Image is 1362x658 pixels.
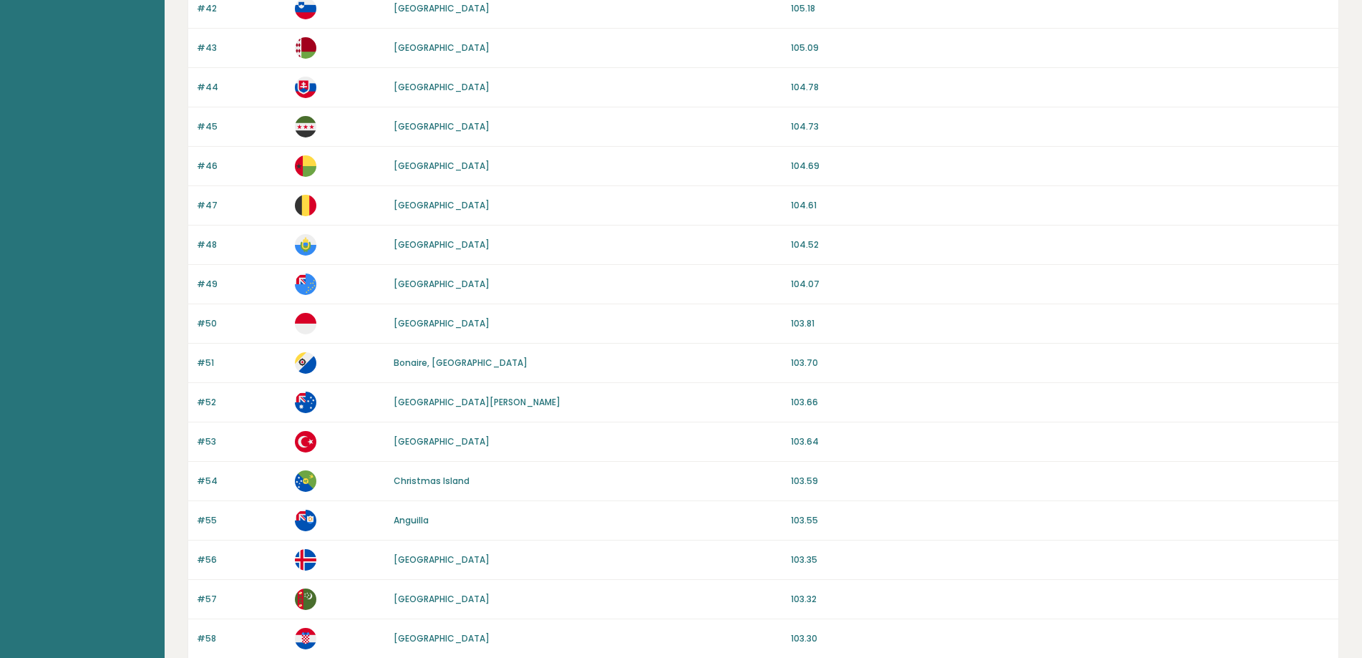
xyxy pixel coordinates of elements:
[295,392,316,413] img: hm.svg
[197,396,286,409] p: #52
[394,553,490,566] a: [GEOGRAPHIC_DATA]
[791,357,1330,369] p: 103.70
[197,199,286,212] p: #47
[394,199,490,211] a: [GEOGRAPHIC_DATA]
[791,238,1330,251] p: 104.52
[295,77,316,98] img: sk.svg
[394,42,490,54] a: [GEOGRAPHIC_DATA]
[295,470,316,492] img: cx.svg
[394,278,490,290] a: [GEOGRAPHIC_DATA]
[791,632,1330,645] p: 103.30
[791,42,1330,54] p: 105.09
[394,593,490,605] a: [GEOGRAPHIC_DATA]
[394,120,490,132] a: [GEOGRAPHIC_DATA]
[295,37,316,59] img: by.svg
[295,549,316,571] img: is.svg
[791,593,1330,606] p: 103.32
[197,81,286,94] p: #44
[197,2,286,15] p: #42
[295,628,316,649] img: hr.svg
[394,475,470,487] a: Christmas Island
[295,195,316,216] img: be.svg
[394,396,560,408] a: [GEOGRAPHIC_DATA][PERSON_NAME]
[791,435,1330,448] p: 103.64
[295,313,316,334] img: mc.svg
[197,317,286,330] p: #50
[295,431,316,453] img: tr.svg
[394,317,490,329] a: [GEOGRAPHIC_DATA]
[394,514,429,526] a: Anguilla
[791,553,1330,566] p: 103.35
[197,593,286,606] p: #57
[394,632,490,644] a: [GEOGRAPHIC_DATA]
[791,120,1330,133] p: 104.73
[791,2,1330,15] p: 105.18
[197,514,286,527] p: #55
[791,396,1330,409] p: 103.66
[197,120,286,133] p: #45
[295,274,316,295] img: tv.svg
[394,81,490,93] a: [GEOGRAPHIC_DATA]
[197,42,286,54] p: #43
[295,352,316,374] img: bq.svg
[197,475,286,488] p: #54
[295,155,316,177] img: gw.svg
[197,553,286,566] p: #56
[791,81,1330,94] p: 104.78
[394,2,490,14] a: [GEOGRAPHIC_DATA]
[295,510,316,531] img: ai.svg
[295,234,316,256] img: sm.svg
[791,514,1330,527] p: 103.55
[394,238,490,251] a: [GEOGRAPHIC_DATA]
[197,160,286,173] p: #46
[295,589,316,610] img: tm.svg
[394,160,490,172] a: [GEOGRAPHIC_DATA]
[791,475,1330,488] p: 103.59
[791,278,1330,291] p: 104.07
[197,632,286,645] p: #58
[295,116,316,137] img: sy.svg
[197,278,286,291] p: #49
[791,160,1330,173] p: 104.69
[197,357,286,369] p: #51
[394,357,527,369] a: Bonaire, [GEOGRAPHIC_DATA]
[791,317,1330,330] p: 103.81
[394,435,490,447] a: [GEOGRAPHIC_DATA]
[197,238,286,251] p: #48
[197,435,286,448] p: #53
[791,199,1330,212] p: 104.61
